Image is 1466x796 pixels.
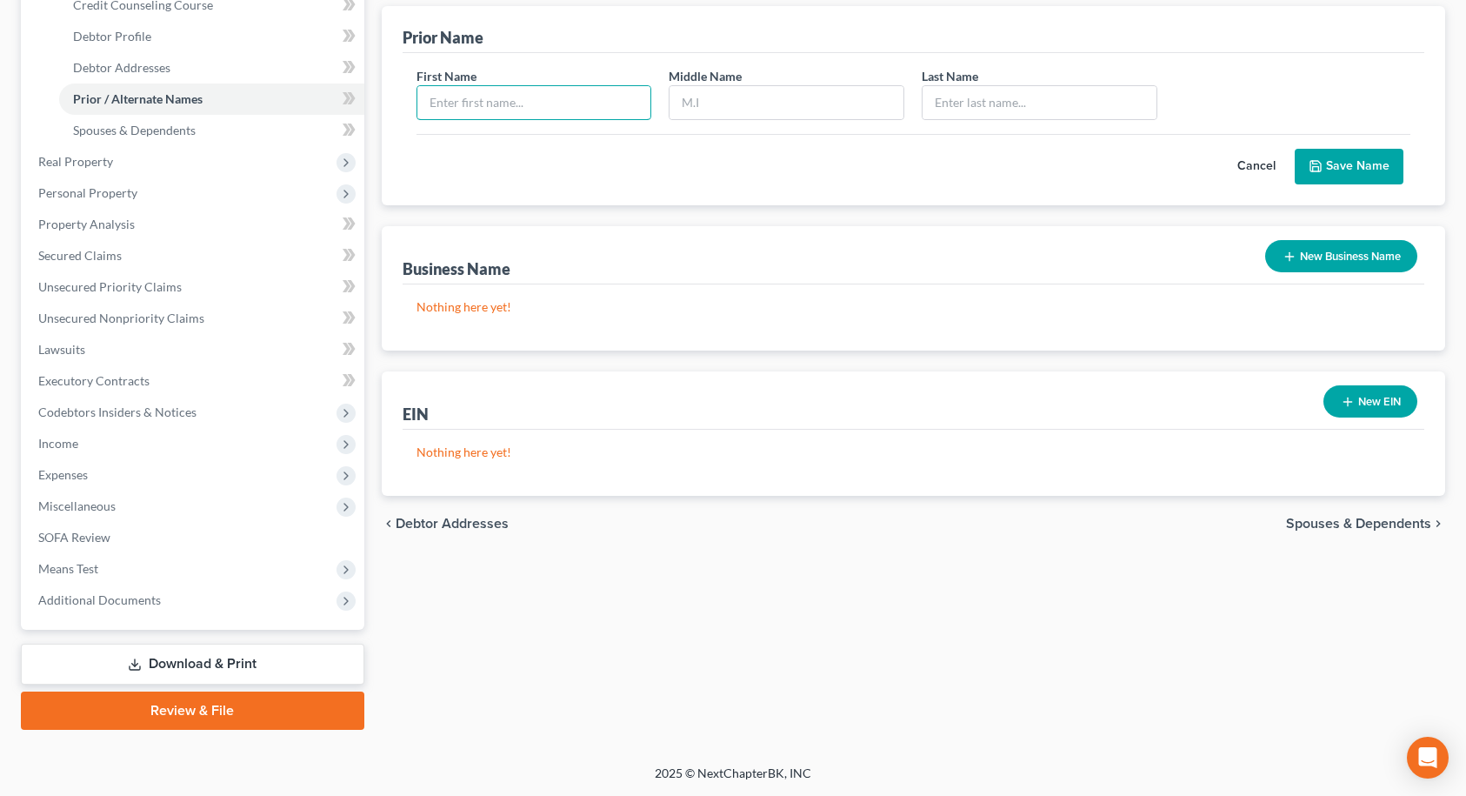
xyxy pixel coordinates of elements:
a: Lawsuits [24,334,364,365]
span: Real Property [38,154,113,169]
a: Unsecured Priority Claims [24,271,364,303]
i: chevron_right [1431,517,1445,531]
div: Prior Name [403,27,483,48]
a: Download & Print [21,644,364,685]
button: Cancel [1218,150,1295,184]
span: Spouses & Dependents [1286,517,1431,531]
p: Nothing here yet! [416,298,1411,316]
span: Unsecured Nonpriority Claims [38,311,204,325]
a: Executory Contracts [24,365,364,397]
a: Spouses & Dependents [59,115,364,146]
span: Miscellaneous [38,498,116,513]
a: Unsecured Nonpriority Claims [24,303,364,334]
span: Personal Property [38,185,137,200]
span: Secured Claims [38,248,122,263]
input: Enter last name... [923,86,1156,119]
span: Executory Contracts [38,373,150,388]
a: Secured Claims [24,240,364,271]
button: New EIN [1323,385,1417,418]
button: Save Name [1295,149,1403,185]
span: Debtor Addresses [73,60,170,75]
a: Debtor Profile [59,21,364,52]
div: 2025 © NextChapterBK, INC [237,765,1229,796]
input: M.I [670,86,903,119]
a: Property Analysis [24,209,364,240]
span: Additional Documents [38,592,161,607]
span: Means Test [38,561,98,576]
label: First Name [416,67,476,85]
span: Property Analysis [38,217,135,231]
button: chevron_left Debtor Addresses [382,517,509,531]
button: Spouses & Dependents chevron_right [1286,517,1445,531]
div: EIN [403,404,429,425]
a: Review & File [21,692,364,730]
span: Last Name [922,69,978,84]
span: Debtor Addresses [396,517,509,531]
button: New Business Name [1265,240,1417,272]
a: Prior / Alternate Names [59,84,364,115]
div: Business Name [403,258,510,279]
span: SOFA Review [38,530,110,545]
span: Spouses & Dependents [73,123,196,137]
span: Lawsuits [38,342,85,357]
label: Middle Name [669,67,742,85]
p: Nothing here yet! [416,444,1411,461]
a: Debtor Addresses [59,52,364,84]
div: Open Intercom Messenger [1407,737,1449,779]
a: SOFA Review [24,522,364,553]
input: Enter first name... [417,86,651,119]
span: Codebtors Insiders & Notices [38,405,197,419]
i: chevron_left [382,517,396,531]
span: Income [38,436,78,451]
span: Prior / Alternate Names [73,91,203,106]
span: Expenses [38,467,88,482]
span: Unsecured Priority Claims [38,279,182,294]
span: Debtor Profile [73,29,151,43]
